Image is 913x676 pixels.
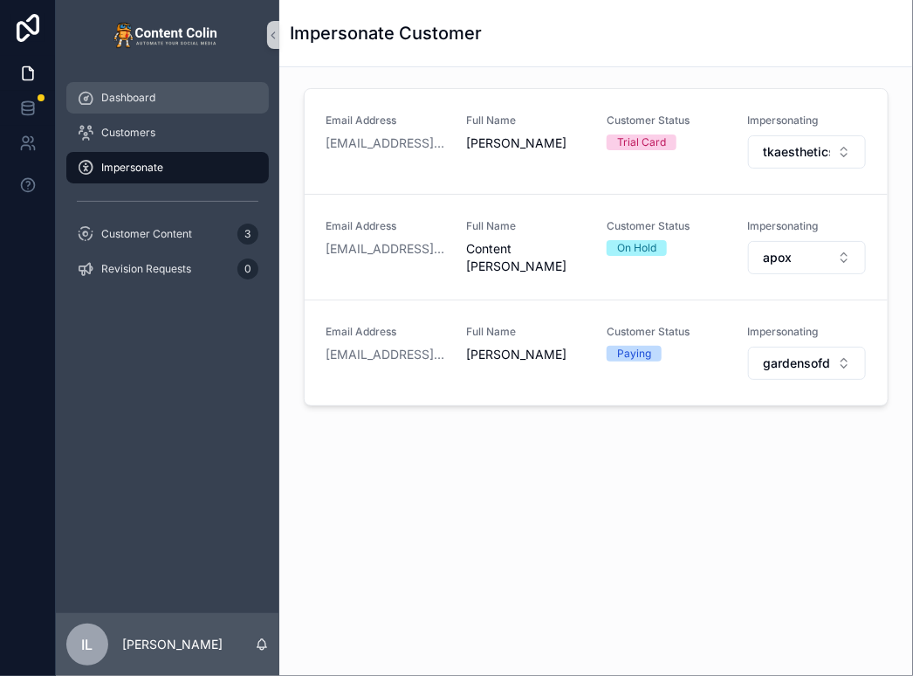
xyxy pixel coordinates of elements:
[466,325,586,339] span: Full Name
[122,636,223,653] p: [PERSON_NAME]
[326,325,445,339] span: Email Address
[617,346,651,362] div: Paying
[56,70,279,307] div: scrollable content
[66,117,269,148] a: Customers
[326,114,445,128] span: Email Address
[466,240,586,275] span: Content [PERSON_NAME]
[607,325,726,339] span: Customer Status
[748,347,866,380] button: Select Button
[66,218,269,250] a: Customer Content3
[748,135,866,169] button: Select Button
[607,219,726,233] span: Customer Status
[326,219,445,233] span: Email Address
[763,143,830,161] span: tkaesthetics
[101,227,192,241] span: Customer Content
[82,634,93,655] span: IL
[66,82,269,114] a: Dashboard
[466,135,586,152] span: [PERSON_NAME]
[66,253,269,285] a: Revision Requests0
[466,219,586,233] span: Full Name
[747,114,867,128] span: Impersonating
[466,114,586,128] span: Full Name
[237,259,258,279] div: 0
[326,240,445,258] a: [EMAIL_ADDRESS][DOMAIN_NAME]
[617,135,666,150] div: Trial Card
[747,325,867,339] span: Impersonating
[763,249,792,266] span: apox
[101,126,155,140] span: Customers
[607,114,726,128] span: Customer Status
[617,240,656,256] div: On Hold
[763,355,830,372] span: gardensofdistinction
[326,346,445,363] a: [EMAIL_ADDRESS][DOMAIN_NAME]
[466,346,586,363] span: [PERSON_NAME]
[101,161,163,175] span: Impersonate
[290,21,482,45] h1: Impersonate Customer
[101,262,191,276] span: Revision Requests
[237,224,258,245] div: 3
[326,135,445,152] a: [EMAIL_ADDRESS][DOMAIN_NAME]
[747,219,867,233] span: Impersonating
[113,21,222,49] img: App logo
[748,241,866,274] button: Select Button
[66,152,269,183] a: Impersonate
[101,91,155,105] span: Dashboard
